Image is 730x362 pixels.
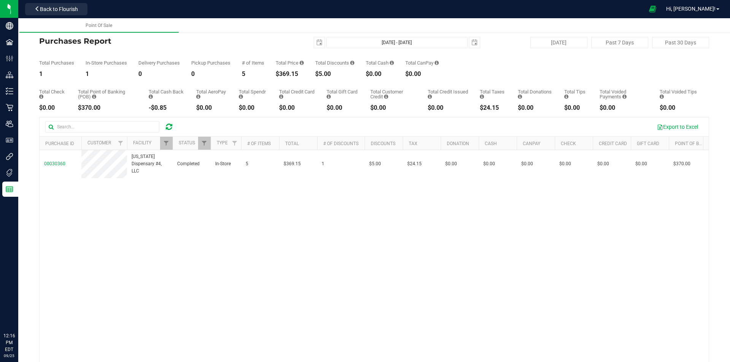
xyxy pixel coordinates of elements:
[564,89,588,99] div: Total Tips
[314,37,325,48] span: select
[6,169,13,177] inline-svg: Tags
[673,160,690,168] span: $370.00
[39,94,43,99] i: Sum of the successful, non-voided check payment transactions for all purchases in the date range.
[196,94,200,99] i: Sum of the successful, non-voided AeroPay payment transactions for all purchases in the date range.
[405,60,439,65] div: Total CanPay
[591,37,648,48] button: Past 7 Days
[217,140,228,145] a: Type
[92,94,96,99] i: Sum of the successful, non-voided point-of-banking payment transactions, both via payment termina...
[86,23,112,28] span: Point Of Sale
[39,89,67,99] div: Total Check
[370,105,416,111] div: $0.00
[6,87,13,95] inline-svg: Inventory
[564,94,568,99] i: Sum of all tips added to successful, non-voided payments for all purchases in the date range.
[44,161,65,166] span: 00030360
[652,37,709,48] button: Past 30 Days
[239,105,268,111] div: $0.00
[196,89,227,99] div: Total AeroPay
[561,141,576,146] a: Check
[300,60,304,65] i: Sum of the total prices of all purchases in the date range.
[191,71,230,77] div: 0
[133,140,151,145] a: Facility
[428,94,432,99] i: Sum of all account credit issued for all refunds from returned purchases in the date range.
[600,105,648,111] div: $0.00
[327,89,359,99] div: Total Gift Card
[635,160,647,168] span: $0.00
[215,160,231,168] span: In-Store
[622,94,627,99] i: Sum of all voided payment transaction amounts, excluding tips and transaction fees, for all purch...
[149,105,185,111] div: -$0.85
[644,2,661,16] span: Open Ecommerce Menu
[149,89,185,99] div: Total Cash Back
[6,185,13,193] inline-svg: Reports
[518,89,553,99] div: Total Donations
[407,160,422,168] span: $24.15
[6,71,13,79] inline-svg: Distribution
[78,89,137,99] div: Total Point of Banking (POB)
[179,140,195,145] a: Status
[600,89,648,99] div: Total Voided Payments
[114,137,127,150] a: Filter
[409,141,417,146] a: Tax
[518,105,553,111] div: $0.00
[196,105,227,111] div: $0.00
[285,141,299,146] a: Total
[370,89,416,99] div: Total Customer Credit
[6,38,13,46] inline-svg: Facilities
[25,3,87,15] button: Back to Flourish
[485,141,497,146] a: Cash
[276,60,304,65] div: Total Price
[39,60,74,65] div: Total Purchases
[322,160,324,168] span: 1
[350,60,354,65] i: Sum of the discount values applied to the all purchases in the date range.
[239,89,268,99] div: Total Spendr
[6,104,13,111] inline-svg: Retail
[315,60,354,65] div: Total Discounts
[279,94,283,99] i: Sum of the successful, non-voided credit card payment transactions for all purchases in the date ...
[242,60,264,65] div: # of Items
[660,94,664,99] i: Sum of all tip amounts from voided payment transactions for all purchases in the date range.
[45,141,74,146] a: Purchase ID
[447,141,469,146] a: Donation
[247,141,271,146] a: # of Items
[435,60,439,65] i: Sum of the successful, non-voided CanPay payment transactions for all purchases in the date range.
[597,160,609,168] span: $0.00
[87,140,111,145] a: Customer
[405,71,439,77] div: $0.00
[518,94,522,99] i: Sum of all round-up-to-next-dollar total price adjustments for all purchases in the date range.
[599,141,627,146] a: Credit Card
[86,60,127,65] div: In-Store Purchases
[469,37,480,48] span: select
[660,105,698,111] div: $0.00
[366,71,394,77] div: $0.00
[6,22,13,30] inline-svg: Company
[483,160,495,168] span: $0.00
[369,160,381,168] span: $5.00
[523,141,540,146] a: CanPay
[652,120,703,133] button: Export to Excel
[39,37,262,45] h4: Purchases Report
[246,160,248,168] span: 5
[384,94,388,99] i: Sum of the successful, non-voided payments using account credit for all purchases in the date range.
[428,89,468,99] div: Total Credit Issued
[276,71,304,77] div: $369.15
[371,141,395,146] a: Discounts
[132,153,168,175] span: [US_STATE] Dispensary #4, LLC
[637,141,659,146] a: Gift Card
[86,71,127,77] div: 1
[138,71,180,77] div: 0
[323,141,359,146] a: # of Discounts
[45,121,159,133] input: Search...
[284,160,301,168] span: $369.15
[149,94,153,99] i: Sum of the cash-back amounts from rounded-up electronic payments for all purchases in the date ra...
[242,71,264,77] div: 5
[564,105,588,111] div: $0.00
[428,105,468,111] div: $0.00
[315,71,354,77] div: $5.00
[40,6,78,12] span: Back to Flourish
[39,105,67,111] div: $0.00
[191,60,230,65] div: Pickup Purchases
[6,120,13,128] inline-svg: Users
[6,55,13,62] inline-svg: Configuration
[3,332,15,353] p: 12:16 PM EDT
